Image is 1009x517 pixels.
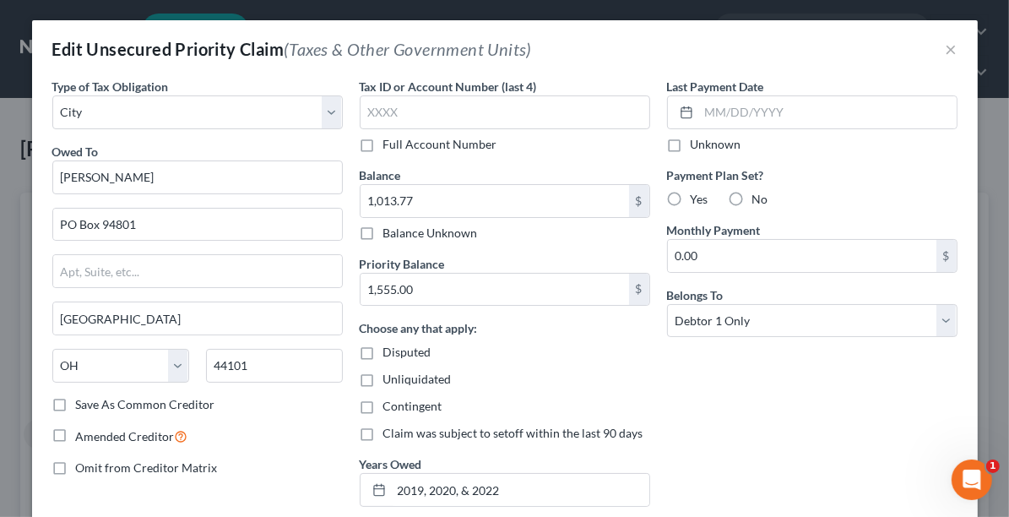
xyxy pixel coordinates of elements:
input: -- [392,474,649,506]
input: 0.00 [668,240,936,272]
input: Search creditor by name... [52,161,343,194]
label: Priority Balance [360,255,445,273]
span: Type of Tax Obligation [52,79,169,94]
span: 1 [986,460,1000,473]
label: Choose any that apply: [360,319,478,337]
label: Tax ID or Account Number (last 4) [360,78,537,95]
div: $ [936,240,957,272]
iframe: Intercom live chat [952,460,992,500]
label: Save As Common Creditor [76,396,215,413]
span: (Taxes & Other Government Units) [284,39,532,59]
input: Apt, Suite, etc... [53,255,342,287]
label: Balance [360,166,401,184]
label: Balance Unknown [383,225,478,242]
input: 0.00 [361,185,629,217]
button: × [946,39,957,59]
span: Omit from Creditor Matrix [76,460,218,475]
label: Full Account Number [383,136,497,153]
label: Years Owed [360,455,422,473]
span: Disputed [383,345,431,359]
span: Belongs To [667,288,724,302]
input: Enter zip... [206,349,343,383]
input: Enter city... [53,302,342,335]
span: Owed To [52,144,99,159]
input: Enter address... [53,209,342,241]
input: 0.00 [361,274,629,306]
label: Unknown [691,136,741,153]
span: No [752,192,768,206]
div: $ [629,185,649,217]
span: Yes [691,192,708,206]
span: Claim was subject to setoff within the last 90 days [383,426,643,440]
label: Monthly Payment [667,221,761,239]
span: Contingent [383,399,442,413]
input: XXXX [360,95,650,129]
label: Payment Plan Set? [667,166,957,184]
div: $ [629,274,649,306]
span: Amended Creditor [76,429,175,444]
div: Edit Unsecured Priority Claim [52,37,532,61]
input: MM/DD/YYYY [699,96,957,128]
span: Unliquidated [383,372,452,386]
label: Last Payment Date [667,78,764,95]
